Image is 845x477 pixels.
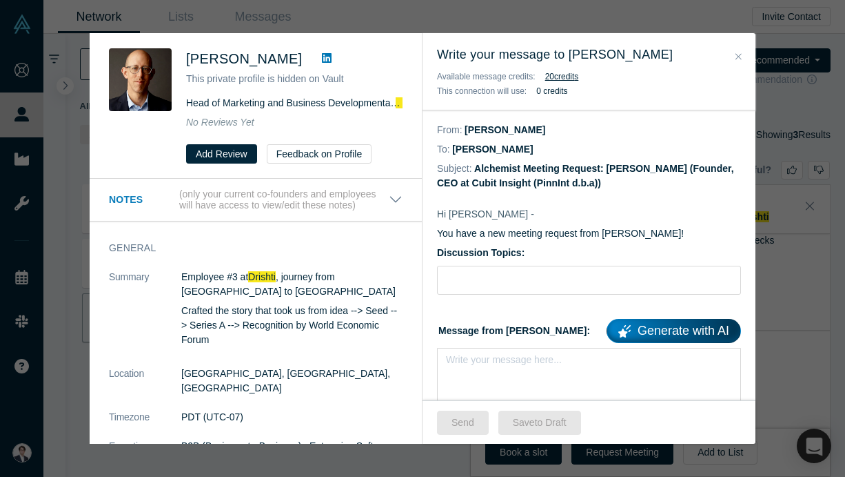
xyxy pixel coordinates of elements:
[447,353,732,376] div: rdw-editor
[109,188,403,212] button: Notes (only your current co-founders and employees will have access to view/edit these notes)
[181,270,403,299] p: Employee #3 at , journey from [GEOGRAPHIC_DATA] to [GEOGRAPHIC_DATA]
[437,226,741,241] p: You have a new meeting request from [PERSON_NAME]!
[437,162,472,176] dt: Subject:
[437,46,741,64] h3: Write your message to [PERSON_NAME]
[186,97,427,108] span: Head of Marketing and Business Development at
[181,410,403,425] dd: PDT (UTC-07)
[248,271,276,282] span: Drishti
[181,304,403,347] p: Crafted the story that took us from idea --> Seed --> Series A --> Recognition by World Economic ...
[267,144,372,164] button: Feedback on Profile
[607,319,741,343] a: Generate with AI
[109,367,181,410] dt: Location
[186,117,254,128] span: No Reviews Yet
[536,86,567,96] b: 0 credits
[437,411,489,435] button: Send
[109,410,181,439] dt: Timezone
[498,411,581,435] button: Saveto Draft
[437,314,741,343] label: Message from [PERSON_NAME]:
[437,86,527,96] span: This connection will use:
[186,51,302,66] span: [PERSON_NAME]
[545,70,579,84] button: 20credits
[731,49,746,65] button: Close
[437,163,734,188] dd: Alchemist Meeting Request: [PERSON_NAME] (Founder, CEO at Cubit Insight (PinnInt d.b.a))
[109,270,181,367] dt: Summary
[181,367,403,396] dd: [GEOGRAPHIC_DATA], [GEOGRAPHIC_DATA], [GEOGRAPHIC_DATA]
[109,48,172,111] img: Dave Prager's Profile Image
[179,188,389,212] p: (only your current co-founders and employees will have access to view/edit these notes)
[437,207,741,222] p: Hi [PERSON_NAME] -
[437,72,536,81] span: Available message credits:
[109,193,176,207] h3: Notes
[437,246,741,260] label: Discussion Topics:
[437,142,450,157] dt: To:
[109,241,383,255] h3: General
[465,124,545,135] dd: [PERSON_NAME]
[186,72,403,86] p: This private profile is hidden on Vault
[437,348,741,445] div: rdw-wrapper
[452,144,533,155] dd: [PERSON_NAME]
[437,123,462,137] dt: From:
[186,144,257,164] button: Add Review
